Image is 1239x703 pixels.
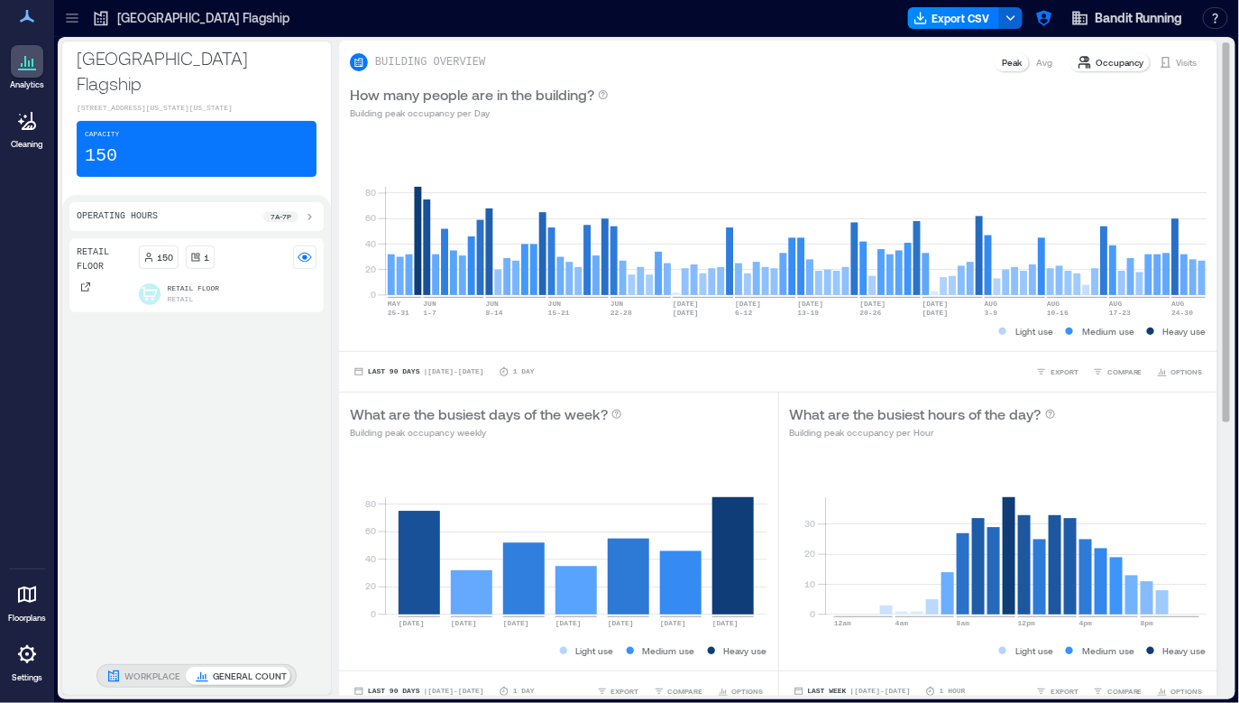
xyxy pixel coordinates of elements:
[365,581,376,592] tspan: 20
[213,669,287,683] p: GENERAL COUNT
[1171,366,1203,377] span: OPTIONS
[834,619,851,627] text: 12am
[375,55,485,69] p: BUILDING OVERVIEW
[168,283,220,294] p: Retail Floor
[610,309,632,317] text: 22-28
[513,366,535,377] p: 1 Day
[1047,309,1069,317] text: 10-16
[124,669,180,683] p: WORKPLACE
[350,425,622,439] p: Building peak occupancy weekly
[77,209,158,224] p: Operating Hours
[673,300,699,308] text: [DATE]
[158,250,174,264] p: 150
[1032,363,1082,381] button: EXPORT
[908,7,1000,29] button: Export CSV
[365,498,376,509] tspan: 80
[350,84,594,106] p: How many people are in the building?
[735,300,761,308] text: [DATE]
[732,686,764,697] span: OPTIONS
[1096,55,1144,69] p: Occupancy
[593,682,643,700] button: EXPORT
[1153,363,1207,381] button: OPTIONS
[660,619,686,627] text: [DATE]
[1015,643,1053,658] p: Light use
[1089,682,1146,700] button: COMPARE
[790,403,1042,425] p: What are the busiest hours of the day?
[804,518,815,529] tspan: 30
[388,300,401,308] text: MAY
[922,300,949,308] text: [DATE]
[548,309,570,317] text: 15-21
[940,686,966,697] p: 1 Hour
[1171,300,1185,308] text: AUG
[451,619,477,627] text: [DATE]
[790,682,914,700] button: Last Week |[DATE]-[DATE]
[85,143,117,169] p: 150
[371,289,376,300] tspan: 0
[1095,9,1183,27] span: Bandit Running
[611,686,639,697] span: EXPORT
[724,643,767,658] p: Heavy use
[1153,682,1207,700] button: OPTIONS
[5,633,49,689] a: Settings
[12,139,43,150] p: Cleaning
[1018,619,1035,627] text: 12pm
[610,300,624,308] text: JUN
[673,309,699,317] text: [DATE]
[860,309,882,317] text: 20-26
[1089,363,1146,381] button: COMPARE
[205,250,210,264] p: 1
[714,682,767,700] button: OPTIONS
[797,300,823,308] text: [DATE]
[486,309,503,317] text: 8-14
[3,573,51,629] a: Floorplans
[365,264,376,274] tspan: 20
[486,300,500,308] text: JUN
[735,309,752,317] text: 6-12
[1177,55,1198,69] p: Visits
[350,682,488,700] button: Last 90 Days |[DATE]-[DATE]
[985,309,998,317] text: 3-9
[608,619,634,627] text: [DATE]
[365,238,376,249] tspan: 40
[12,672,42,683] p: Settings
[85,129,119,140] p: Capacity
[810,608,815,619] tspan: 0
[271,211,291,222] p: 7a - 7p
[1107,366,1143,377] span: COMPARE
[423,309,436,317] text: 1-7
[388,309,409,317] text: 25-31
[350,403,608,425] p: What are the busiest days of the week?
[1036,55,1052,69] p: Avg
[1171,686,1203,697] span: OPTIONS
[1066,4,1189,32] button: Bandit Running
[860,300,886,308] text: [DATE]
[423,300,436,308] text: JUN
[77,245,132,274] p: Retail Floor
[790,425,1056,439] p: Building peak occupancy per Hour
[712,619,739,627] text: [DATE]
[1163,324,1207,338] p: Heavy use
[797,309,819,317] text: 13-19
[168,294,194,305] p: Retail
[548,300,562,308] text: JUN
[365,526,376,537] tspan: 60
[1032,682,1082,700] button: EXPORT
[1051,686,1078,697] span: EXPORT
[365,213,376,224] tspan: 60
[77,103,317,114] p: [STREET_ADDRESS][US_STATE][US_STATE]
[895,619,909,627] text: 4am
[117,9,289,27] p: [GEOGRAPHIC_DATA] Flagship
[804,578,815,589] tspan: 10
[5,40,50,96] a: Analytics
[985,300,998,308] text: AUG
[503,619,529,627] text: [DATE]
[365,553,376,564] tspan: 40
[1051,366,1078,377] span: EXPORT
[804,549,815,560] tspan: 20
[1107,686,1143,697] span: COMPARE
[350,363,488,381] button: Last 90 Days |[DATE]-[DATE]
[643,643,695,658] p: Medium use
[8,613,46,624] p: Floorplans
[1109,300,1123,308] text: AUG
